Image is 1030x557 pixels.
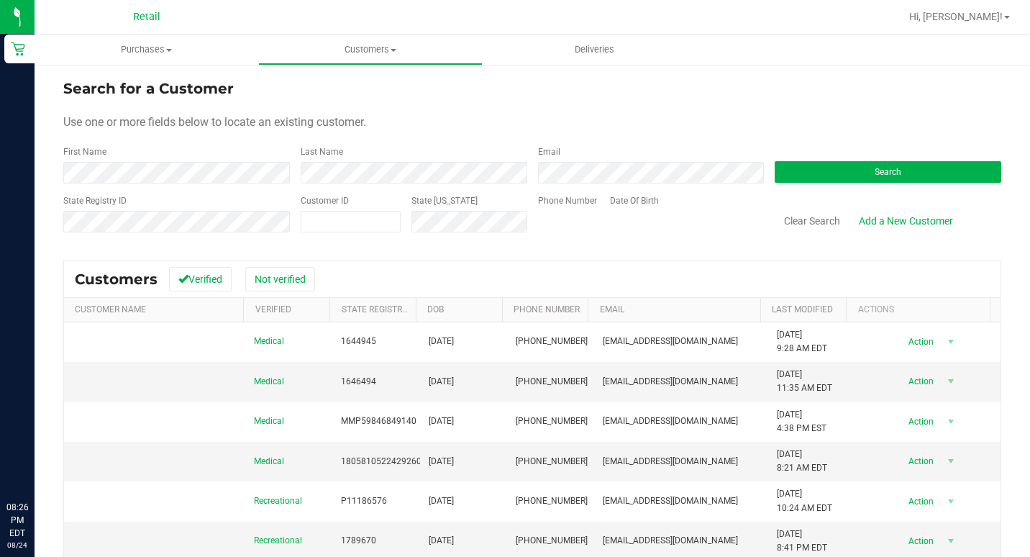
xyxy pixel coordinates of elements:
span: Action [895,371,942,391]
span: Action [895,412,942,432]
label: First Name [63,145,106,158]
span: [EMAIL_ADDRESS][DOMAIN_NAME] [603,335,738,348]
span: Recreational [254,494,302,508]
span: Action [895,451,942,471]
a: Customer Name [75,304,146,314]
button: Clear Search [775,209,849,233]
span: select [942,412,960,432]
span: [PHONE_NUMBER] [516,455,588,468]
span: [DATE] 4:38 PM EST [777,408,826,435]
a: Deliveries [483,35,706,65]
span: Search [875,167,901,177]
span: Retail [133,11,160,23]
span: [EMAIL_ADDRESS][DOMAIN_NAME] [603,534,738,548]
span: 1644945 [341,335,376,348]
span: [EMAIL_ADDRESS][DOMAIN_NAME] [603,455,738,468]
span: [PHONE_NUMBER] [516,415,588,428]
a: DOB [427,304,444,314]
span: MMP59846849140 [341,415,416,428]
a: Add a New Customer [849,209,962,233]
label: Date Of Birth [610,194,659,207]
span: [EMAIL_ADDRESS][DOMAIN_NAME] [603,375,738,389]
a: Customers [258,35,482,65]
span: [PHONE_NUMBER] [516,335,588,348]
span: Action [895,531,942,551]
span: Action [895,332,942,352]
iframe: Resource center [14,442,58,485]
span: P11186576 [341,494,387,508]
span: [DATE] [429,375,454,389]
span: Customers [75,271,158,288]
a: Verified [255,304,291,314]
span: [DATE] 11:35 AM EDT [777,368,832,395]
span: 1805810522429260 [341,455,421,468]
label: State Registry ID [63,194,127,207]
span: Medical [254,415,284,428]
a: Purchases [35,35,258,65]
inline-svg: Retail [11,42,25,56]
p: 08/24 [6,540,28,551]
span: 1789670 [341,534,376,548]
a: Last Modified [772,304,833,314]
span: [PHONE_NUMBER] [516,494,588,508]
span: select [942,492,960,512]
span: [EMAIL_ADDRESS][DOMAIN_NAME] [603,415,738,428]
span: [DATE] [429,534,454,548]
span: Medical [254,335,284,348]
span: Search for a Customer [63,80,234,97]
span: [DATE] 10:24 AM EDT [777,487,832,515]
span: [DATE] [429,455,454,468]
label: State [US_STATE] [411,194,478,207]
span: Hi, [PERSON_NAME]! [909,11,1003,22]
span: Deliveries [555,43,634,56]
span: [PHONE_NUMBER] [516,375,588,389]
label: Phone Number [538,194,597,207]
span: Medical [254,455,284,468]
div: Actions [858,304,985,314]
span: Action [895,492,942,512]
span: select [942,451,960,471]
label: Last Name [301,145,343,158]
a: Phone Number [514,304,580,314]
label: Customer ID [301,194,349,207]
span: [DATE] [429,494,454,508]
span: [DATE] 8:41 PM EDT [777,527,827,555]
button: Search [775,161,1001,183]
a: Email [600,304,624,314]
span: Recreational [254,534,302,548]
a: State Registry Id [342,304,417,314]
iframe: Resource center unread badge [42,440,60,457]
span: [DATE] [429,415,454,428]
span: [EMAIL_ADDRESS][DOMAIN_NAME] [603,494,738,508]
label: Email [538,145,560,158]
p: 08:26 PM EDT [6,501,28,540]
span: [DATE] 9:28 AM EDT [777,328,827,356]
span: Customers [259,43,481,56]
span: Purchases [35,43,258,56]
span: [DATE] 8:21 AM EDT [777,448,827,475]
span: 1646494 [341,375,376,389]
span: [DATE] [429,335,454,348]
span: select [942,531,960,551]
span: [PHONE_NUMBER] [516,534,588,548]
span: select [942,371,960,391]
span: select [942,332,960,352]
span: Use one or more fields below to locate an existing customer. [63,115,366,129]
button: Not verified [245,267,315,291]
button: Verified [169,267,232,291]
span: Medical [254,375,284,389]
